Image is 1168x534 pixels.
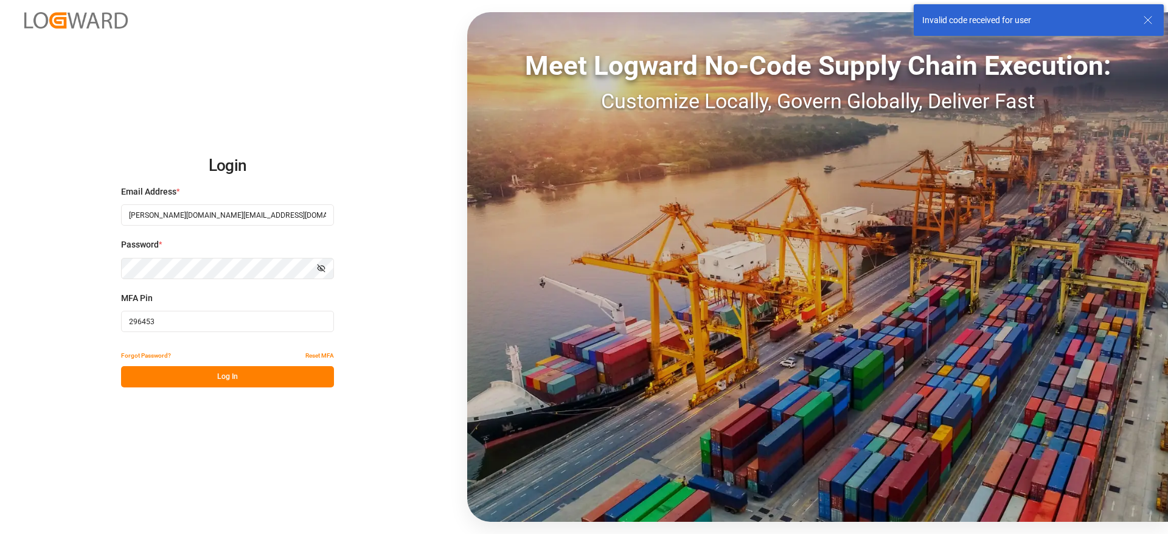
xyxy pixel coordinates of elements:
[121,186,176,198] span: Email Address
[467,86,1168,117] div: Customize Locally, Govern Globally, Deliver Fast
[121,147,334,186] h2: Login
[467,46,1168,86] div: Meet Logward No-Code Supply Chain Execution:
[922,14,1131,27] div: Invalid code received for user
[121,238,159,251] span: Password
[121,292,153,305] span: MFA Pin
[121,345,171,366] button: Forgot Password?
[121,204,334,226] input: Enter your email
[24,12,128,29] img: Logward_new_orange.png
[121,366,334,387] button: Log In
[305,345,334,366] button: Reset MFA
